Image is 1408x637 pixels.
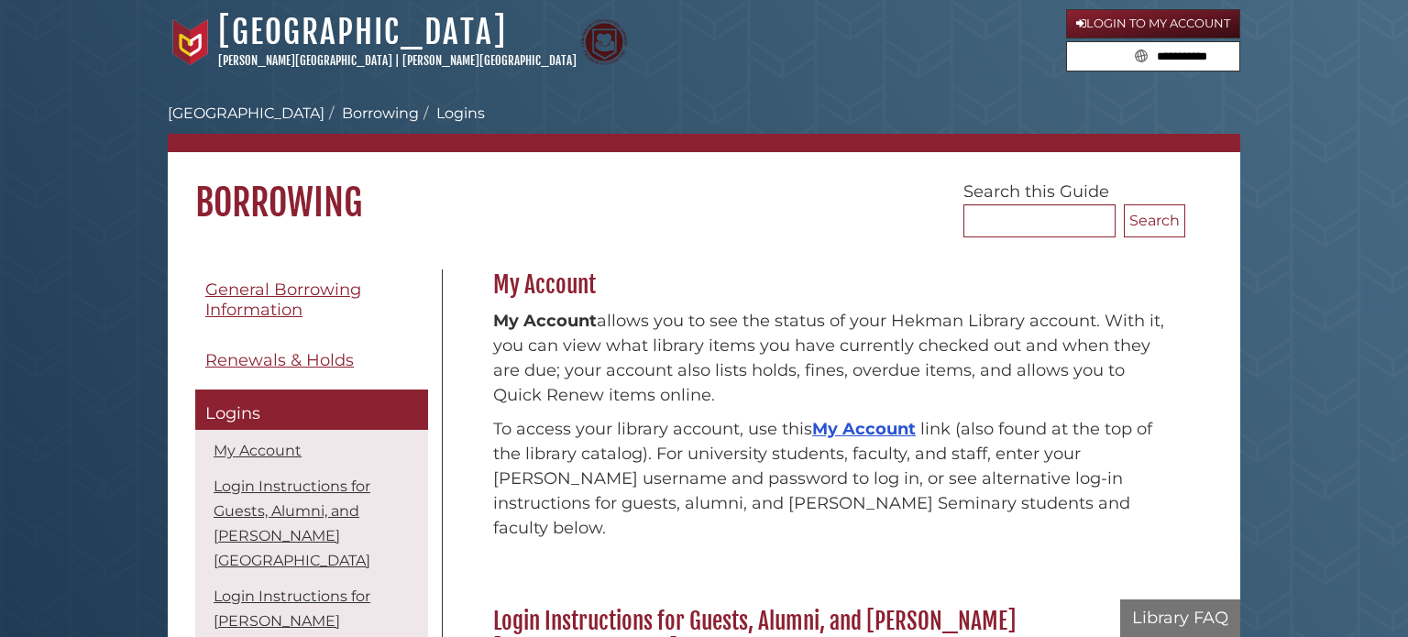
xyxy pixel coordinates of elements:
[342,104,419,122] a: Borrowing
[484,270,1185,300] h2: My Account
[195,269,428,331] a: General Borrowing Information
[402,53,577,68] a: [PERSON_NAME][GEOGRAPHIC_DATA]
[1124,204,1185,237] button: Search
[195,340,428,381] a: Renewals & Holds
[205,280,361,321] span: General Borrowing Information
[168,104,324,122] a: [GEOGRAPHIC_DATA]
[218,12,507,52] a: [GEOGRAPHIC_DATA]
[493,311,597,331] strong: My Account
[1120,599,1240,637] button: Library FAQ
[168,103,1240,152] nav: breadcrumb
[168,152,1240,225] h1: Borrowing
[1359,285,1403,305] a: Back to Top
[493,417,1176,541] p: To access your library account, use this link (also found at the top of the library catalog). For...
[168,19,214,65] img: Calvin University
[419,103,485,125] li: Logins
[493,309,1176,408] p: allows you to see the status of your Hekman Library account. With it, you can view what library i...
[205,403,260,423] span: Logins
[1066,41,1240,72] form: Search library guides, policies, and FAQs.
[1066,9,1240,38] a: Login to My Account
[205,350,354,370] span: Renewals & Holds
[195,390,428,430] a: Logins
[214,478,370,569] a: Login Instructions for Guests, Alumni, and [PERSON_NAME][GEOGRAPHIC_DATA]
[395,53,400,68] span: |
[812,419,916,439] a: My Account
[218,53,392,68] a: [PERSON_NAME][GEOGRAPHIC_DATA]
[214,442,302,459] a: My Account
[1129,42,1153,67] button: Search
[581,19,627,65] img: Calvin Theological Seminary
